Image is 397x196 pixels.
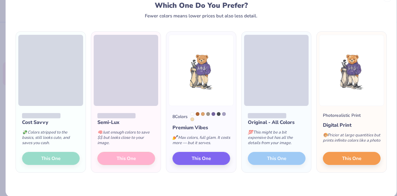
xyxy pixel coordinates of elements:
div: 721 C [201,112,205,116]
span: 🎨 [323,132,328,138]
span: 🧠 [97,130,102,135]
span: This One [192,155,211,162]
button: This One [172,152,230,165]
span: 💸 [22,130,27,135]
div: 7540 C [217,112,221,116]
div: 7445 C [222,112,226,116]
div: 8 Colors [172,113,188,120]
div: Max colors, full glam. It costs more — but it serves. [172,131,230,152]
div: 7566 C [196,112,199,116]
div: 7506 C [190,117,194,121]
span: This One [342,155,361,162]
img: Photorealistic preview [319,35,384,106]
div: Semi-Lux [97,119,155,126]
div: This might be a bit expensive but has all the details from your image. [248,126,306,152]
span: 💯 [248,130,253,135]
div: Pricier at large quantities but prints infinite colors like a photo [323,129,381,149]
div: 402 C [206,112,210,116]
div: Photorealistic Print [323,112,361,119]
img: 8 color option [169,35,234,106]
div: Just enough colors to save $$ but looks close to your image. [97,126,155,152]
div: Which One Do You Prefer? [23,1,380,10]
div: Fewer colors means lower prices but also less detail. [145,13,257,18]
div: Premium Vibes [172,124,230,131]
span: 💅 [172,135,177,140]
div: Cost Savvy [22,119,80,126]
div: Digital Print [323,121,381,129]
button: This One [323,152,381,165]
div: 7676 C [212,112,215,116]
div: Colors stripped to the basics, still looks cute, and saves you cash. [22,126,80,152]
div: White [190,112,194,116]
div: Original - All Colors [248,119,306,126]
